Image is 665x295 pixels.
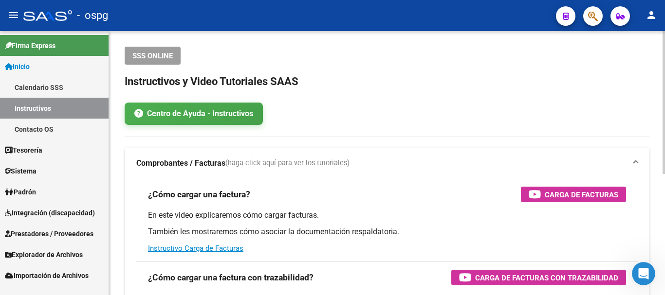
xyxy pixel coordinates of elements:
span: Firma Express [5,40,55,51]
iframe: Intercom live chat [632,262,655,285]
span: Inicio [5,61,30,72]
button: SSS ONLINE [125,47,181,65]
mat-icon: person [646,9,657,21]
span: Prestadores / Proveedores [5,228,93,239]
strong: Comprobantes / Facturas [136,158,225,169]
mat-expansion-panel-header: Comprobantes / Facturas(haga click aquí para ver los tutoriales) [125,148,649,179]
div: Envíanos un mensaje [10,131,185,157]
span: SSS ONLINE [132,52,173,60]
a: Centro de Ayuda - Instructivos [125,103,263,125]
p: Hola! [PERSON_NAME] [19,69,175,102]
span: Integración (discapacidad) [5,208,95,218]
span: Tesorería [5,145,42,156]
span: Explorador de Archivos [5,249,83,260]
div: Envíanos un mensaje [20,139,163,149]
span: Sistema [5,166,37,176]
button: Carga de Facturas con Trazabilidad [451,270,626,285]
span: Mensajes [130,230,162,237]
h3: ¿Cómo cargar una factura con trazabilidad? [148,271,314,284]
span: Inicio [38,230,59,237]
span: Carga de Facturas con Trazabilidad [475,272,618,284]
p: También les mostraremos cómo asociar la documentación respaldatoria. [148,226,626,237]
div: Cerrar [167,16,185,33]
span: Padrón [5,187,36,197]
span: Importación de Archivos [5,270,89,281]
span: Carga de Facturas [545,189,618,201]
h3: ¿Cómo cargar una factura? [148,188,250,201]
p: Necesitás ayuda? [19,102,175,119]
h2: Instructivos y Video Tutoriales SAAS [125,72,649,91]
button: Mensajes [97,206,195,244]
p: En este video explicaremos cómo cargar facturas. [148,210,626,221]
span: - ospg [77,5,108,26]
button: Carga de Facturas [521,187,626,202]
a: Instructivo Carga de Facturas [148,244,243,253]
mat-icon: menu [8,9,19,21]
span: (haga click aquí para ver los tutoriales) [225,158,350,169]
